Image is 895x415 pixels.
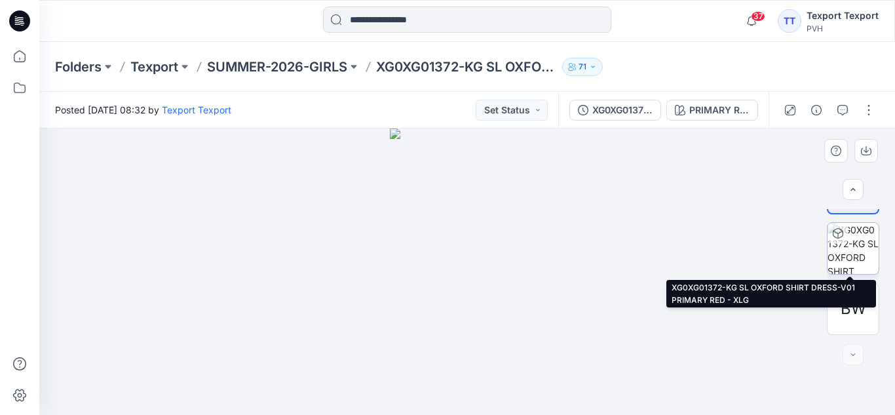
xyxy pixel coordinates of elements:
[55,58,102,76] a: Folders
[390,128,544,415] img: eyJhbGciOiJIUzI1NiIsImtpZCI6IjAiLCJzbHQiOiJzZXMiLCJ0eXAiOiJKV1QifQ.eyJkYXRhIjp7InR5cGUiOiJzdG9yYW...
[592,103,653,117] div: XG0XG01372-KG SL OXFORD SHIRT DRESS-V01
[562,58,603,76] button: 71
[666,100,758,121] button: PRIMARY RED - XLG
[569,100,661,121] button: XG0XG01372-KG SL OXFORD SHIRT DRESS-V01
[828,223,879,274] img: XG0XG01372-KG SL OXFORD SHIRT DRESS-V01 PRIMARY RED - XLG
[55,103,231,117] span: Posted [DATE] 08:32 by
[807,8,879,24] div: Texport Texport
[807,24,879,33] div: PVH
[689,103,750,117] div: PRIMARY RED - XLG
[579,60,586,74] p: 71
[806,100,827,121] button: Details
[207,58,347,76] a: SUMMER-2026-GIRLS
[841,297,866,321] span: BW
[751,11,765,22] span: 37
[130,58,178,76] a: Texport
[376,58,557,76] p: XG0XG01372-KG SL OXFORD SHIRT DRESS-V01
[778,9,801,33] div: TT
[162,104,231,115] a: Texport Texport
